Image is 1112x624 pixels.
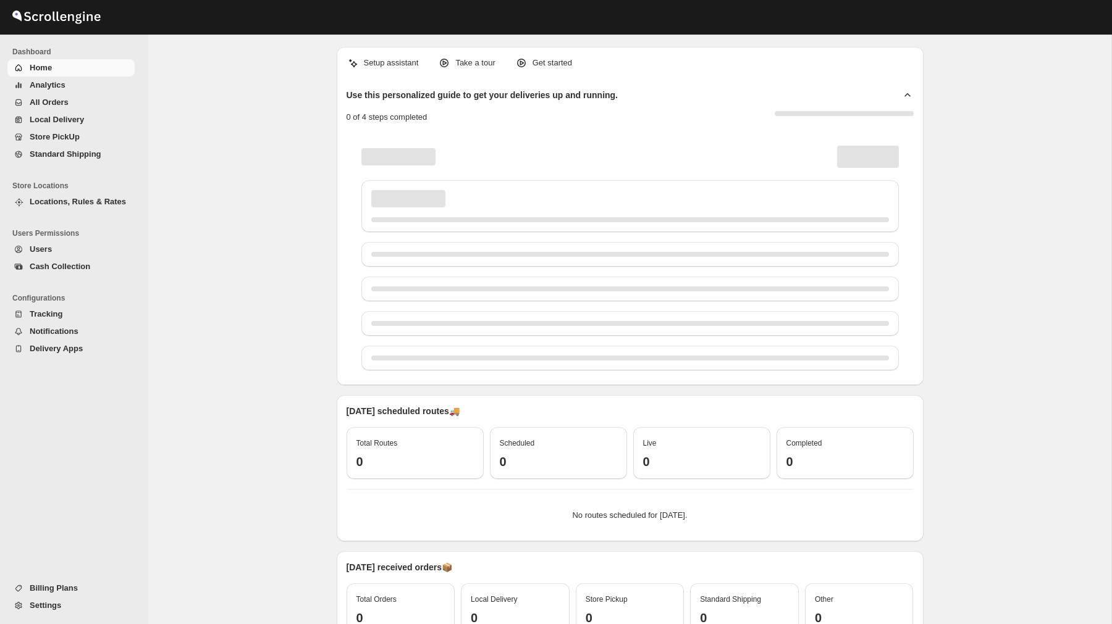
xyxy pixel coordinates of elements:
[30,149,101,159] span: Standard Shipping
[30,601,61,610] span: Settings
[786,454,904,469] h3: 0
[347,561,914,573] p: [DATE] received orders 📦
[12,228,140,238] span: Users Permissions
[7,258,135,275] button: Cash Collection
[643,439,657,447] span: Live
[30,309,62,318] span: Tracking
[30,262,90,271] span: Cash Collection
[30,197,126,206] span: Locations, Rules & Rates
[356,509,904,522] p: No routes scheduled for [DATE].
[30,583,78,593] span: Billing Plans
[347,111,428,123] p: 0 of 4 steps completed
[30,344,83,353] span: Delivery Apps
[815,595,833,604] span: Other
[7,323,135,340] button: Notifications
[30,327,78,336] span: Notifications
[643,454,760,469] h3: 0
[7,193,135,210] button: Locations, Rules & Rates
[12,181,140,191] span: Store Locations
[500,439,535,447] span: Scheduled
[7,580,135,597] button: Billing Plans
[7,94,135,111] button: All Orders
[12,293,140,303] span: Configurations
[30,115,84,124] span: Local Delivery
[533,57,572,69] p: Get started
[471,595,517,604] span: Local Delivery
[364,57,419,69] p: Setup assistant
[30,80,65,89] span: Analytics
[7,59,135,77] button: Home
[500,454,617,469] h3: 0
[12,47,140,57] span: Dashboard
[356,454,474,469] h3: 0
[347,89,618,101] h2: Use this personalized guide to get your deliveries up and running.
[586,595,628,604] span: Store Pickup
[786,439,822,447] span: Completed
[347,133,914,375] div: Page loading
[30,98,69,107] span: All Orders
[7,306,135,323] button: Tracking
[7,597,135,614] button: Settings
[7,77,135,94] button: Analytics
[347,405,914,417] p: [DATE] scheduled routes 🚚
[30,132,80,141] span: Store PickUp
[356,595,397,604] span: Total Orders
[7,340,135,357] button: Delivery Apps
[30,244,52,254] span: Users
[700,595,761,604] span: Standard Shipping
[356,439,398,447] span: Total Routes
[30,63,52,72] span: Home
[7,241,135,258] button: Users
[455,57,495,69] p: Take a tour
